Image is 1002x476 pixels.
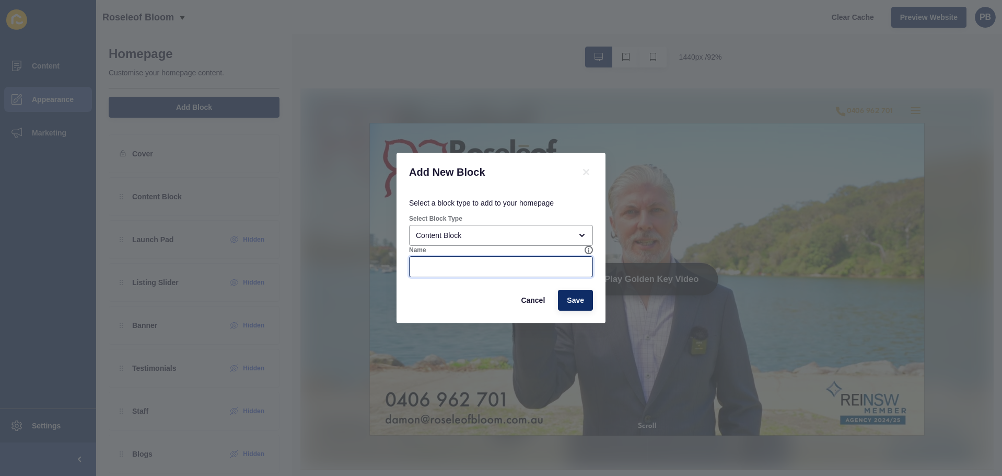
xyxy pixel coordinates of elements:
[512,290,554,311] button: Cancel
[409,191,593,214] p: Select a block type to add to your homepage
[4,360,748,407] div: Scroll
[409,225,593,246] div: open menu
[409,214,462,223] label: Select Block Type
[580,19,643,31] a: 0406 962 701
[409,246,426,254] label: Name
[567,295,584,305] span: Save
[521,295,545,305] span: Cancel
[299,189,453,224] button: ▶ Play Golden Key Video
[593,19,643,31] div: 0406 962 701
[409,165,567,179] h1: Add New Block
[558,290,593,311] button: Save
